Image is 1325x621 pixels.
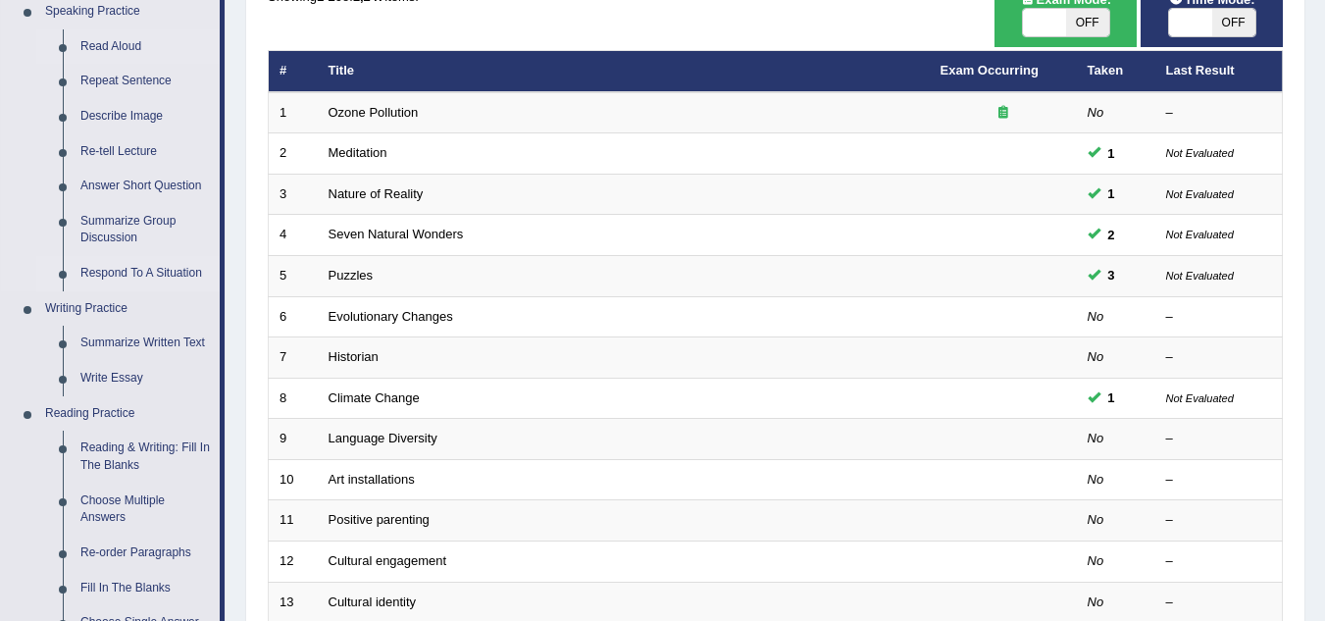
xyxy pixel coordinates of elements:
a: Reading Practice [36,396,220,432]
small: Not Evaluated [1166,229,1234,240]
small: Not Evaluated [1166,147,1234,159]
td: 2 [269,133,318,175]
a: Ozone Pollution [329,105,419,120]
td: 5 [269,256,318,297]
th: Taken [1077,51,1155,92]
th: Last Result [1155,51,1283,92]
em: No [1088,512,1104,527]
em: No [1088,595,1104,609]
small: Not Evaluated [1166,270,1234,282]
span: You can still take this question [1100,143,1123,164]
a: Seven Natural Wonders [329,227,464,241]
a: Cultural engagement [329,553,447,568]
div: – [1166,511,1272,530]
em: No [1088,431,1104,445]
a: Reading & Writing: Fill In The Blanks [72,431,220,483]
a: Nature of Reality [329,186,424,201]
em: No [1088,105,1104,120]
th: Title [318,51,930,92]
a: Answer Short Question [72,169,220,204]
a: Write Essay [72,361,220,396]
div: Exam occurring question [941,104,1066,123]
a: Re-order Paragraphs [72,536,220,571]
span: OFF [1066,9,1109,36]
td: 8 [269,378,318,419]
em: No [1088,472,1104,487]
div: – [1166,308,1272,327]
td: 3 [269,174,318,215]
td: 12 [269,541,318,582]
small: Not Evaluated [1166,188,1234,200]
em: No [1088,553,1104,568]
span: OFF [1212,9,1255,36]
a: Fill In The Blanks [72,571,220,606]
a: Language Diversity [329,431,437,445]
th: # [269,51,318,92]
a: Describe Image [72,99,220,134]
td: 9 [269,419,318,460]
td: 7 [269,337,318,379]
a: Repeat Sentence [72,64,220,99]
em: No [1088,349,1104,364]
div: – [1166,430,1272,448]
span: You can still take this question [1100,225,1123,245]
td: 1 [269,92,318,133]
td: 6 [269,296,318,337]
a: Climate Change [329,390,420,405]
span: You can still take this question [1100,388,1123,408]
div: – [1166,348,1272,367]
div: – [1166,104,1272,123]
div: – [1166,594,1272,612]
span: You can still take this question [1100,183,1123,204]
a: Summarize Group Discussion [72,204,220,256]
span: You can still take this question [1100,265,1123,285]
td: 10 [269,459,318,500]
a: Choose Multiple Answers [72,484,220,536]
a: Puzzles [329,268,374,283]
small: Not Evaluated [1166,392,1234,404]
a: Summarize Written Text [72,326,220,361]
a: Exam Occurring [941,63,1039,78]
a: Respond To A Situation [72,256,220,291]
a: Positive parenting [329,512,430,527]
a: Art installations [329,472,415,487]
a: Evolutionary Changes [329,309,453,324]
div: – [1166,552,1272,571]
div: – [1166,471,1272,490]
td: 11 [269,500,318,542]
a: Meditation [329,145,387,160]
a: Read Aloud [72,29,220,65]
a: Writing Practice [36,291,220,327]
a: Historian [329,349,379,364]
a: Re-tell Lecture [72,134,220,170]
em: No [1088,309,1104,324]
td: 4 [269,215,318,256]
a: Cultural identity [329,595,417,609]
